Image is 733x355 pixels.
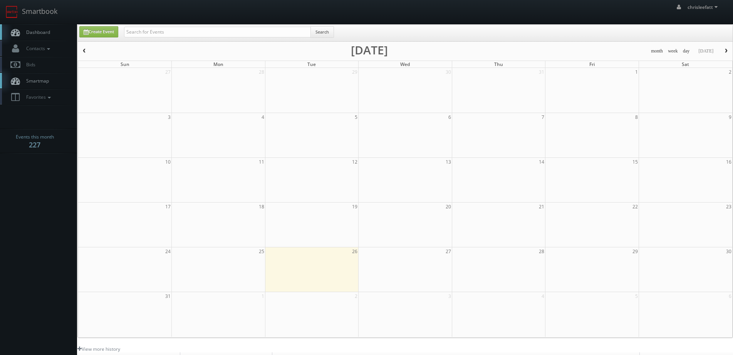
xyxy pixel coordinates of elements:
span: 28 [258,68,265,76]
span: 28 [538,247,545,255]
span: 29 [632,247,639,255]
span: 3 [167,113,171,121]
span: 3 [448,292,452,300]
span: 7 [541,113,545,121]
span: 5 [634,292,639,300]
span: 11 [258,158,265,166]
span: 2 [728,68,732,76]
span: 20 [445,203,452,211]
span: Sat [682,61,689,68]
span: 6 [448,113,452,121]
span: 30 [725,247,732,255]
span: 31 [538,68,545,76]
span: 23 [725,203,732,211]
span: 31 [164,292,171,300]
span: Dashboard [22,29,50,35]
span: 26 [351,247,358,255]
button: Search [310,26,334,38]
strong: 227 [29,140,40,149]
input: Search for Events [124,27,311,37]
span: 24 [164,247,171,255]
span: 18 [258,203,265,211]
span: 22 [632,203,639,211]
button: month [648,46,666,56]
span: 8 [634,113,639,121]
span: Fri [589,61,595,68]
span: 6 [728,292,732,300]
span: 12 [351,158,358,166]
span: 21 [538,203,545,211]
span: 1 [261,292,265,300]
span: 9 [728,113,732,121]
span: Thu [494,61,503,68]
button: [DATE] [696,46,716,56]
span: 19 [351,203,358,211]
span: 16 [725,158,732,166]
span: Wed [400,61,410,68]
span: 4 [261,113,265,121]
span: 29 [351,68,358,76]
span: 5 [354,113,358,121]
a: Create Event [79,26,118,37]
span: 13 [445,158,452,166]
a: View more history [77,346,120,352]
span: 27 [445,247,452,255]
span: 25 [258,247,265,255]
span: 4 [541,292,545,300]
span: Contacts [22,45,52,52]
img: smartbook-logo.png [6,6,18,18]
span: 14 [538,158,545,166]
span: Tue [307,61,316,68]
span: 30 [445,68,452,76]
span: Sun [121,61,129,68]
button: week [665,46,681,56]
span: Smartmap [22,78,49,84]
span: Events this month [16,133,54,141]
span: 17 [164,203,171,211]
span: Bids [22,61,35,68]
span: Favorites [22,94,53,100]
span: 10 [164,158,171,166]
h2: [DATE] [351,46,388,54]
span: chrisleefatt [688,4,720,10]
span: 15 [632,158,639,166]
span: 2 [354,292,358,300]
span: Mon [213,61,223,68]
span: 1 [634,68,639,76]
button: day [680,46,693,56]
span: 27 [164,68,171,76]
